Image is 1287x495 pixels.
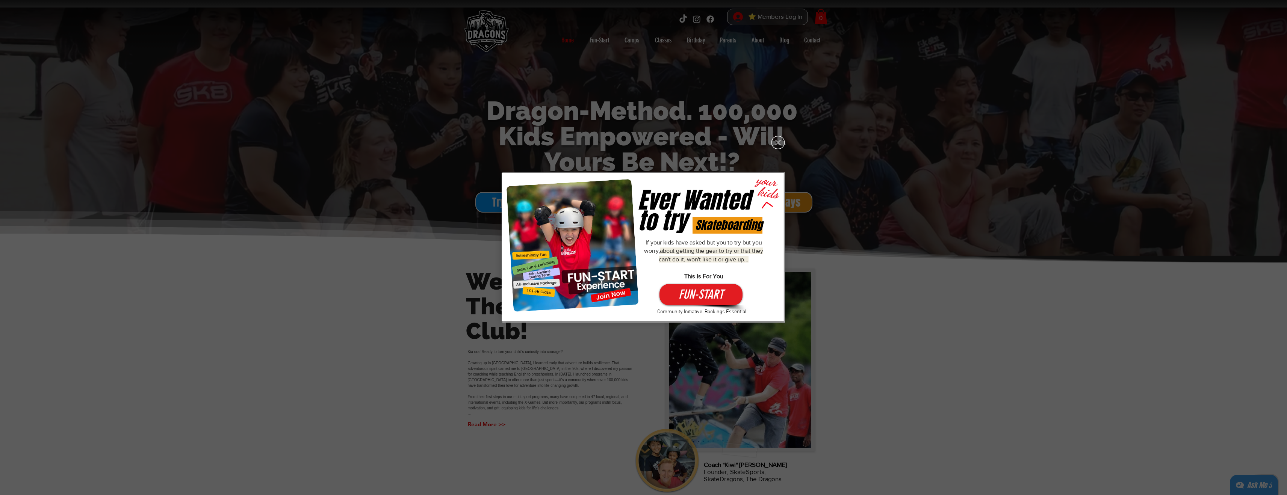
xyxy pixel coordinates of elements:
span: your kids [754,172,781,202]
span: Skateboarding [695,217,762,234]
img: FUN-START.png [506,179,638,312]
span: about getting the gear to try or that they can't do it, won't like it or give up... [659,248,763,262]
span: Ever Wanted to try [638,184,750,238]
span: FUN-START [679,286,723,303]
span: Community Initiative. Bookings Essential [657,309,747,315]
div: Back to site [771,136,785,149]
span: This Is For You [684,273,723,279]
button: FUN-START [659,284,743,305]
span: If your kids have asked but you to try but you worry; [644,239,763,279]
